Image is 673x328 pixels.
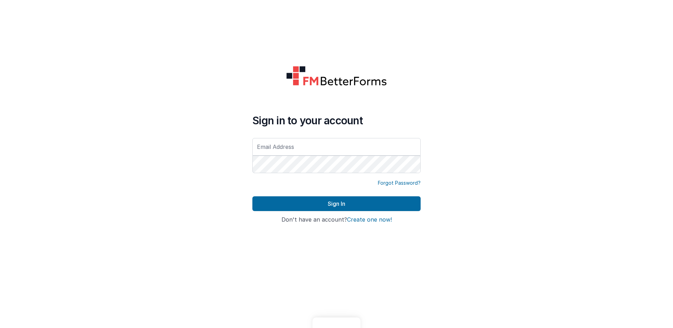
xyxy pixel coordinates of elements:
input: Email Address [252,138,421,156]
h4: Don't have an account? [252,217,421,223]
button: Create one now! [347,217,392,223]
a: Forgot Password? [378,179,421,186]
h4: Sign in to your account [252,114,421,127]
button: Sign In [252,196,421,211]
